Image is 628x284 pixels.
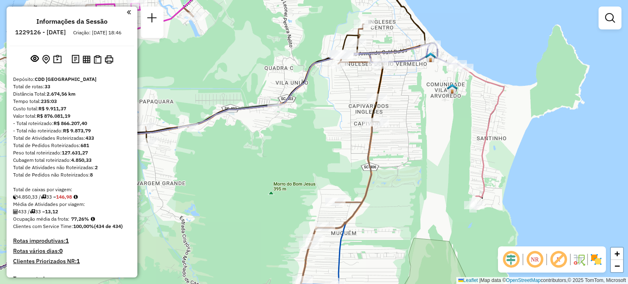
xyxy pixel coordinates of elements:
div: Total de Atividades Roteirizadas: [13,134,131,142]
a: Zoom in [611,248,623,260]
button: Imprimir Rotas [103,54,115,65]
strong: R$ 866.207,40 [54,120,87,126]
button: Exibir sessão original [29,53,40,66]
a: Clique aqui para minimizar o painel [127,7,131,17]
div: Depósito: [13,76,131,83]
div: Média de Atividades por viagem: [13,201,131,208]
img: Exibir/Ocultar setores [590,253,603,266]
strong: 1 [76,257,80,265]
strong: R$ 9.873,79 [63,127,91,134]
i: Total de rotas [30,209,35,214]
em: Média calculada utilizando a maior ocupação (%Peso ou %Cubagem) de cada rota da sessão. Rotas cro... [91,217,95,221]
span: − [615,261,620,271]
button: Logs desbloquear sessão [70,53,81,66]
strong: 2.674,56 km [47,91,76,97]
a: Nova sessão e pesquisa [144,10,160,28]
i: Total de Atividades [13,209,18,214]
div: Cubagem total roteirizado: [13,157,131,164]
strong: 681 [81,142,89,148]
span: + [615,248,620,259]
div: Total de Pedidos não Roteirizados: [13,171,131,179]
h4: Informações da Sessão [36,18,108,25]
div: Atividade não roteirizada - ZINGA MERCADO LTDA [330,50,351,58]
a: Leaflet [458,277,478,283]
div: Map data © contributors,© 2025 TomTom, Microsoft [456,277,628,284]
img: Fluxo de ruas [572,253,585,266]
div: Custo total: [13,105,131,112]
span: Ocupação média da frota: [13,216,70,222]
strong: R$ 876.081,19 [37,113,70,119]
button: Visualizar Romaneio [92,54,103,65]
h4: Transportadoras [13,275,131,282]
button: Centralizar mapa no depósito ou ponto de apoio [40,53,52,66]
h6: 1229126 - [DATE] [15,29,66,36]
span: Ocultar deslocamento [501,250,521,269]
img: PA Ilha [425,52,436,63]
i: Meta Caixas/viagem: 172,72 Diferença: -25,74 [74,195,78,199]
strong: CDD [GEOGRAPHIC_DATA] [35,76,96,82]
strong: 13,12 [45,208,58,215]
i: Total de rotas [41,195,46,199]
strong: 100,00% [73,223,94,229]
span: Clientes com Service Time: [13,223,73,229]
h4: Rotas improdutivas: [13,237,131,244]
i: Cubagem total roteirizado [13,195,18,199]
div: Criação: [DATE] 18:46 [70,29,125,36]
div: Total de Atividades não Roteirizadas: [13,164,131,171]
div: - Total não roteirizado: [13,127,131,134]
div: Atividade não roteirizada - ZINGA MERCADO LTDA [333,51,354,60]
div: Peso total roteirizado: [13,149,131,157]
button: Visualizar relatório de Roteirização [81,54,92,65]
div: Atividade não roteirizada - MINIMERCADO MUNDO BE [368,58,388,67]
h4: Clientes Priorizados NR: [13,258,131,265]
strong: 235:03 [41,98,57,104]
strong: 433 [85,135,94,141]
strong: 2 [95,164,98,170]
strong: 4.850,33 [71,157,92,163]
a: OpenStreetMap [506,277,541,283]
div: Total de caixas por viagem: [13,186,131,193]
strong: 127.631,27 [62,150,88,156]
div: Distância Total: [13,90,131,98]
strong: 77,26% [71,216,89,222]
img: 2311 - Warecloud Vargem do Bom Jesus [447,83,458,94]
div: 433 / 33 = [13,208,131,215]
div: Total de rotas: [13,83,131,90]
strong: 8 [90,172,93,178]
span: Ocultar NR [525,250,545,269]
button: Painel de Sugestão [52,53,63,66]
div: Total de Pedidos Roteirizados: [13,142,131,149]
strong: 33 [45,83,50,89]
div: Tempo total: [13,98,131,105]
div: Valor total: [13,112,131,120]
a: Exibir filtros [602,10,618,26]
span: Exibir rótulo [549,250,568,269]
strong: 0 [59,247,63,255]
div: - Total roteirizado: [13,120,131,127]
h4: Rotas vários dias: [13,248,131,255]
strong: 1 [65,237,69,244]
strong: R$ 9.911,37 [38,105,66,112]
div: Atividade não roteirizada - ZINGA MERCADO LTDA [330,51,351,59]
span: | [479,277,480,283]
strong: 146,98 [56,194,72,200]
strong: (434 de 434) [94,223,123,229]
a: Zoom out [611,260,623,272]
div: 4.850,33 / 33 = [13,193,131,201]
